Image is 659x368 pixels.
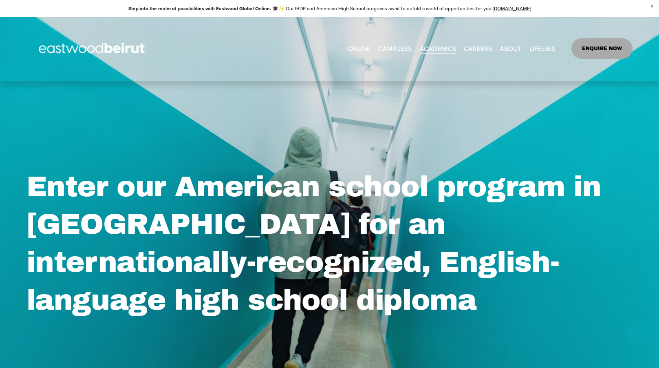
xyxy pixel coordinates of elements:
[26,28,159,69] img: EastwoodIS Global Site
[378,43,412,55] span: CAMPUSES
[571,38,633,59] a: ENQUIRE NOW
[348,42,370,55] a: ONLINE
[529,43,555,55] span: LIFE@EIS
[420,42,456,55] a: folder dropdown
[378,42,412,55] a: folder dropdown
[493,5,531,12] a: [DOMAIN_NAME]
[500,42,521,55] a: folder dropdown
[529,42,555,55] a: folder dropdown
[26,168,633,319] h2: Enter our American school program in [GEOGRAPHIC_DATA] for an internationally-recognized, English...
[464,42,492,55] a: CAREERS
[420,43,456,55] span: ACADEMICS
[500,43,521,55] span: ABOUT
